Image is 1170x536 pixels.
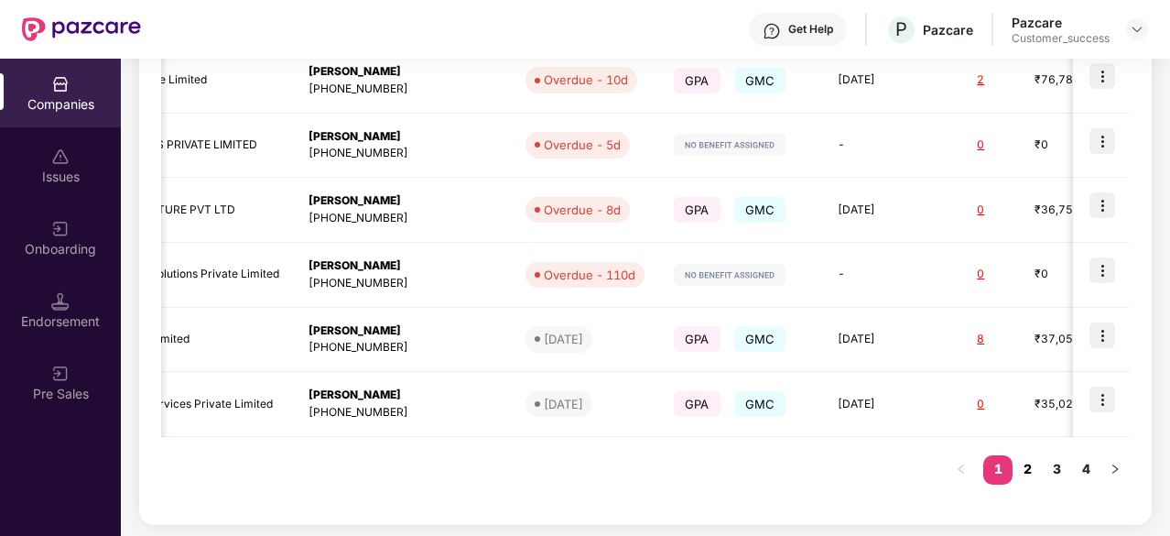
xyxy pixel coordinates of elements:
[1042,455,1071,483] a: 3
[1100,455,1130,485] li: Next Page
[309,275,496,292] div: [PHONE_NUMBER]
[1130,22,1144,37] img: svg+xml;base64,PHN2ZyBpZD0iRHJvcGRvd24tMzJ4MzIiIHhtbG5zPSJodHRwOi8vd3d3LnczLm9yZy8yMDAwL3N2ZyIgd2...
[1035,137,1126,154] div: ₹0
[1035,71,1126,89] div: ₹76,78,348.5
[956,331,1005,348] div: 8
[823,308,941,373] td: [DATE]
[1035,202,1126,219] div: ₹36,75,700
[674,68,720,93] span: GPA
[1042,455,1071,485] li: 3
[51,220,70,238] img: svg+xml;base64,PHN2ZyB3aWR0aD0iMjAiIGhlaWdodD0iMjAiIHZpZXdCb3g9IjAgMCAyMCAyMCIgZmlsbD0ibm9uZSIgeG...
[983,455,1013,483] a: 1
[1089,323,1115,348] img: icon
[823,372,941,437] td: [DATE]
[1089,63,1115,89] img: icon
[1012,31,1110,46] div: Customer_success
[947,455,976,485] li: Previous Page
[674,134,785,156] img: svg+xml;base64,PHN2ZyB4bWxucz0iaHR0cDovL3d3dy53My5vcmcvMjAwMC9zdmciIHdpZHRoPSIxMjIiIGhlaWdodD0iMj...
[956,71,1005,89] div: 2
[544,330,583,348] div: [DATE]
[1089,128,1115,154] img: icon
[1035,396,1126,413] div: ₹35,02,900.8
[309,323,496,340] div: [PERSON_NAME]
[823,114,941,179] td: -
[734,391,786,417] span: GMC
[895,18,907,40] span: P
[309,63,496,81] div: [PERSON_NAME]
[309,404,496,421] div: [PHONE_NUMBER]
[947,455,976,485] button: left
[983,455,1013,485] li: 1
[309,128,496,146] div: [PERSON_NAME]
[544,266,635,284] div: Overdue - 110d
[1071,455,1100,485] li: 4
[1013,455,1042,485] li: 2
[544,395,583,413] div: [DATE]
[1035,331,1126,348] div: ₹37,05,005.3
[956,396,1005,413] div: 0
[734,326,786,352] span: GMC
[51,148,70,166] img: svg+xml;base64,PHN2ZyBpZD0iSXNzdWVzX2Rpc2FibGVkIiB4bWxucz0iaHR0cDovL3d3dy53My5vcmcvMjAwMC9zdmciIH...
[956,202,1005,219] div: 0
[309,145,496,162] div: [PHONE_NUMBER]
[823,49,941,114] td: [DATE]
[1071,455,1100,483] a: 4
[956,137,1005,154] div: 0
[1089,257,1115,283] img: icon
[1012,14,1110,31] div: Pazcare
[674,391,720,417] span: GPA
[309,387,496,404] div: [PERSON_NAME]
[923,21,973,38] div: Pazcare
[51,365,70,383] img: svg+xml;base64,PHN2ZyB3aWR0aD0iMjAiIGhlaWdodD0iMjAiIHZpZXdCb3g9IjAgMCAyMCAyMCIgZmlsbD0ibm9uZSIgeG...
[823,178,941,243] td: [DATE]
[734,197,786,223] span: GMC
[309,192,496,210] div: [PERSON_NAME]
[309,81,496,98] div: [PHONE_NUMBER]
[674,264,785,286] img: svg+xml;base64,PHN2ZyB4bWxucz0iaHR0cDovL3d3dy53My5vcmcvMjAwMC9zdmciIHdpZHRoPSIxMjIiIGhlaWdodD0iMj...
[309,339,496,356] div: [PHONE_NUMBER]
[674,326,720,352] span: GPA
[544,136,621,154] div: Overdue - 5d
[823,243,941,308] td: -
[674,197,720,223] span: GPA
[1089,387,1115,412] img: icon
[956,266,1005,283] div: 0
[309,257,496,275] div: [PERSON_NAME]
[1110,464,1121,475] span: right
[544,71,628,89] div: Overdue - 10d
[1035,266,1126,283] div: ₹0
[1089,192,1115,218] img: icon
[1100,455,1130,485] button: right
[956,464,967,475] span: left
[22,17,141,41] img: New Pazcare Logo
[734,68,786,93] span: GMC
[1013,455,1042,483] a: 2
[763,22,781,40] img: svg+xml;base64,PHN2ZyBpZD0iSGVscC0zMngzMiIgeG1sbnM9Imh0dHA6Ly93d3cudzMub3JnLzIwMDAvc3ZnIiB3aWR0aD...
[788,22,833,37] div: Get Help
[51,75,70,93] img: svg+xml;base64,PHN2ZyBpZD0iQ29tcGFuaWVzIiB4bWxucz0iaHR0cDovL3d3dy53My5vcmcvMjAwMC9zdmciIHdpZHRoPS...
[544,201,621,219] div: Overdue - 8d
[309,210,496,227] div: [PHONE_NUMBER]
[51,292,70,311] img: svg+xml;base64,PHN2ZyB3aWR0aD0iMTQuNSIgaGVpZ2h0PSIxNC41IiB2aWV3Qm94PSIwIDAgMTYgMTYiIGZpbGw9Im5vbm...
